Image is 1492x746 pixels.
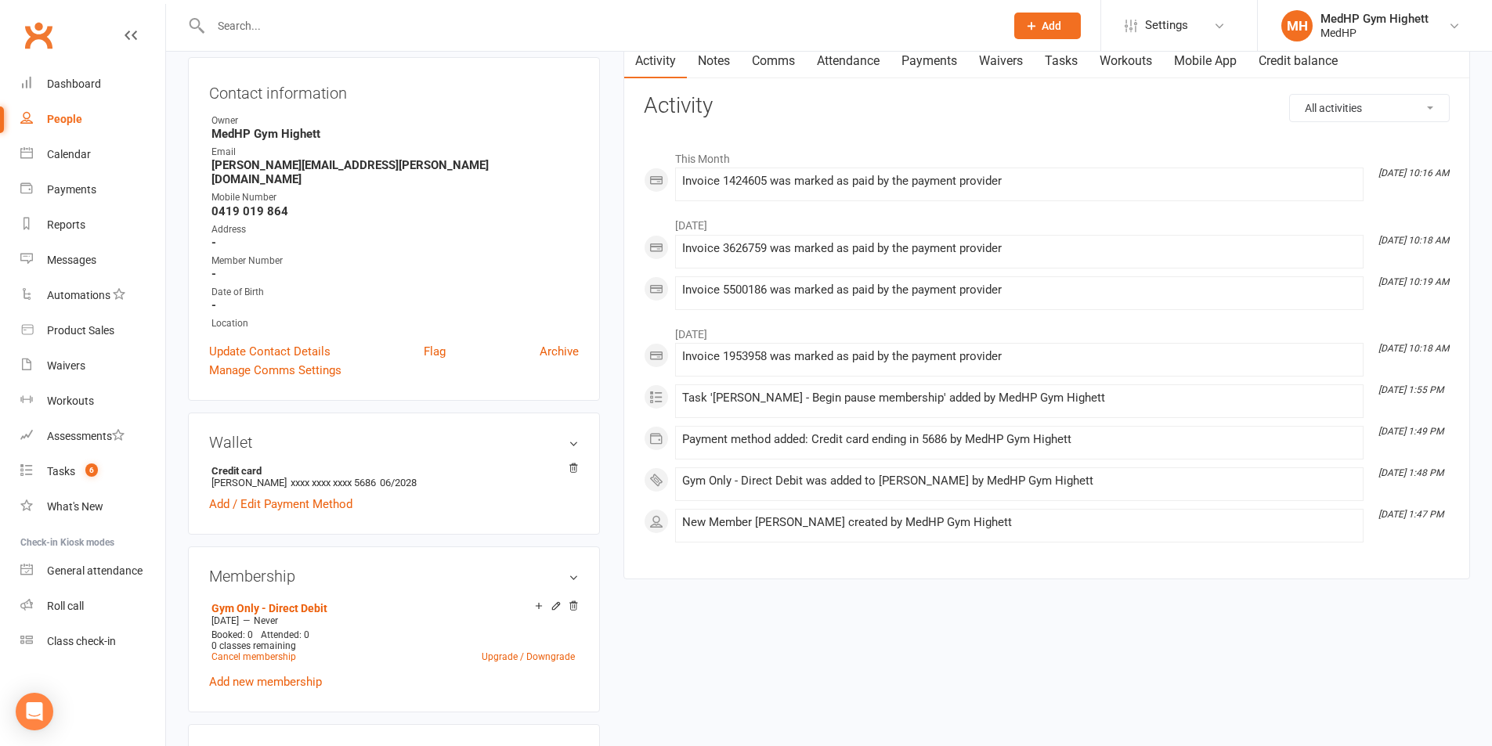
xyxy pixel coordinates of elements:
[16,693,53,730] div: Open Intercom Messenger
[254,615,278,626] span: Never
[291,477,376,488] span: xxxx xxxx xxxx 5686
[209,434,579,451] h3: Wallet
[20,172,165,207] a: Payments
[211,267,579,281] strong: -
[47,465,75,478] div: Tasks
[19,16,58,55] a: Clubworx
[682,283,1357,297] div: Invoice 5500186 was marked as paid by the payment provider
[211,114,579,128] div: Owner
[211,190,579,205] div: Mobile Number
[1281,10,1313,41] div: MH
[211,615,239,626] span: [DATE]
[20,102,165,137] a: People
[47,289,110,301] div: Automations
[47,500,103,513] div: What's New
[1378,467,1443,478] i: [DATE] 1:48 PM
[208,614,579,627] div: —
[644,318,1450,343] li: [DATE]
[211,602,327,614] a: Gym Only - Direct Debit
[20,313,165,348] a: Product Sales
[741,43,806,79] a: Comms
[1145,8,1188,43] span: Settings
[644,94,1450,118] h3: Activity
[682,516,1357,529] div: New Member [PERSON_NAME] created by MedHP Gym Highett
[211,222,579,237] div: Address
[211,465,571,477] strong: Credit card
[47,600,84,612] div: Roll call
[380,477,417,488] span: 06/2028
[644,142,1450,168] li: This Month
[209,78,579,102] h3: Contact information
[1320,26,1429,40] div: MedHP
[682,175,1357,188] div: Invoice 1424605 was marked as paid by the payment provider
[211,236,579,250] strong: -
[209,463,579,491] li: [PERSON_NAME]
[47,254,96,266] div: Messages
[20,384,165,419] a: Workouts
[1163,43,1248,79] a: Mobile App
[20,624,165,659] a: Class kiosk mode
[682,474,1357,488] div: Gym Only - Direct Debit was added to [PERSON_NAME] by MedHP Gym Highett
[20,454,165,489] a: Tasks 6
[682,242,1357,255] div: Invoice 3626759 was marked as paid by the payment provider
[20,243,165,278] a: Messages
[211,298,579,312] strong: -
[20,419,165,454] a: Assessments
[209,361,341,380] a: Manage Comms Settings
[1378,235,1449,246] i: [DATE] 10:18 AM
[20,589,165,624] a: Roll call
[20,67,165,102] a: Dashboard
[211,254,579,268] div: Member Number
[1378,426,1443,437] i: [DATE] 1:49 PM
[644,209,1450,234] li: [DATE]
[209,342,331,361] a: Update Contact Details
[1320,12,1429,26] div: MedHP Gym Highett
[47,183,96,196] div: Payments
[20,207,165,243] a: Reports
[47,430,125,442] div: Assessments
[687,43,741,79] a: Notes
[211,640,296,651] span: 0 classes remaining
[211,145,579,160] div: Email
[85,463,98,477] span: 6
[482,651,575,662] a: Upgrade / Downgrade
[47,395,94,407] div: Workouts
[47,564,143,577] div: General attendance
[47,113,82,125] div: People
[424,342,446,361] a: Flag
[261,629,309,640] span: Attended: 0
[206,15,994,37] input: Search...
[20,137,165,172] a: Calendar
[47,218,85,231] div: Reports
[682,391,1357,405] div: Task '[PERSON_NAME] - Begin pause membership' added by MedHP Gym Highett
[1378,276,1449,287] i: [DATE] 10:19 AM
[1014,13,1081,39] button: Add
[209,675,322,689] a: Add new membership
[211,651,296,662] a: Cancel membership
[540,342,579,361] a: Archive
[47,635,116,647] div: Class check-in
[211,158,579,186] strong: [PERSON_NAME][EMAIL_ADDRESS][PERSON_NAME][DOMAIN_NAME]
[682,433,1357,446] div: Payment method added: Credit card ending in 5686 by MedHP Gym Highett
[211,127,579,141] strong: MedHP Gym Highett
[20,278,165,313] a: Automations
[20,489,165,524] a: What's New
[1378,384,1443,395] i: [DATE] 1:55 PM
[1378,168,1449,178] i: [DATE] 10:16 AM
[211,629,253,640] span: Booked: 0
[211,204,579,218] strong: 0419 019 864
[47,148,91,160] div: Calendar
[209,568,579,585] h3: Membership
[1089,43,1163,79] a: Workouts
[211,285,579,300] div: Date of Birth
[682,350,1357,363] div: Invoice 1953958 was marked as paid by the payment provider
[806,43,891,79] a: Attendance
[891,43,968,79] a: Payments
[1042,20,1061,32] span: Add
[47,77,101,90] div: Dashboard
[20,348,165,384] a: Waivers
[1034,43,1089,79] a: Tasks
[1248,43,1349,79] a: Credit balance
[47,359,85,372] div: Waivers
[211,316,579,331] div: Location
